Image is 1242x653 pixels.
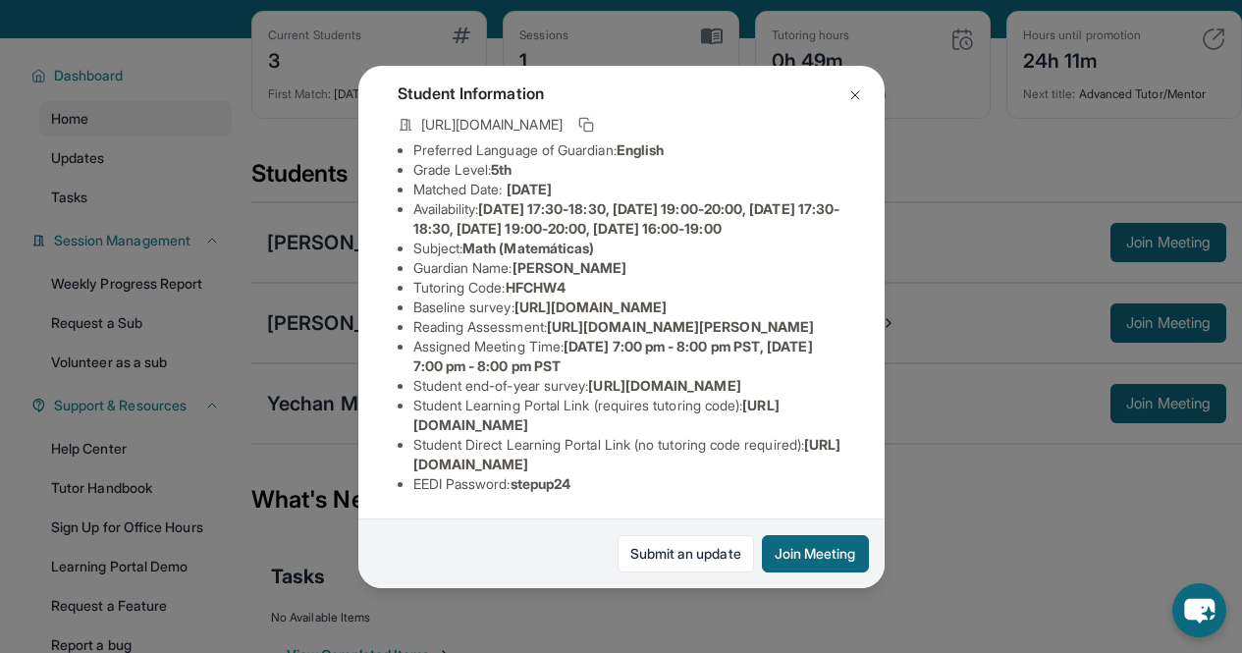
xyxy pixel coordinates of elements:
span: [URL][DOMAIN_NAME] [588,377,740,394]
li: Student Learning Portal Link (requires tutoring code) : [413,396,845,435]
li: Baseline survey : [413,298,845,317]
span: Math (Matemáticas) [462,240,594,256]
li: Grade Level: [413,160,845,180]
a: Submit an update [618,535,754,572]
h4: Student Information [398,82,845,105]
span: [URL][DOMAIN_NAME] [514,299,667,315]
li: Availability: [413,199,845,239]
li: Preferred Language of Guardian: [413,140,845,160]
span: English [617,141,665,158]
li: Assigned Meeting Time : [413,337,845,376]
button: chat-button [1172,583,1226,637]
img: Close Icon [847,87,863,103]
span: [URL][DOMAIN_NAME] [421,115,563,135]
span: [DATE] 17:30-18:30, [DATE] 19:00-20:00, [DATE] 17:30-18:30, [DATE] 19:00-20:00, [DATE] 16:00-19:00 [413,200,840,237]
li: Reading Assessment : [413,317,845,337]
li: Tutoring Code : [413,278,845,298]
button: Join Meeting [762,535,869,572]
span: HFCHW4 [506,279,566,296]
li: Guardian Name : [413,258,845,278]
button: Copy link [574,113,598,136]
li: Student end-of-year survey : [413,376,845,396]
span: 5th [491,161,512,178]
span: [PERSON_NAME] [513,259,627,276]
span: [DATE] [507,181,552,197]
span: stepup24 [511,475,571,492]
span: [DATE] 7:00 pm - 8:00 pm PST, [DATE] 7:00 pm - 8:00 pm PST [413,338,813,374]
li: Matched Date: [413,180,845,199]
span: [URL][DOMAIN_NAME][PERSON_NAME] [547,318,814,335]
li: Subject : [413,239,845,258]
li: EEDI Password : [413,474,845,494]
li: Student Direct Learning Portal Link (no tutoring code required) : [413,435,845,474]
